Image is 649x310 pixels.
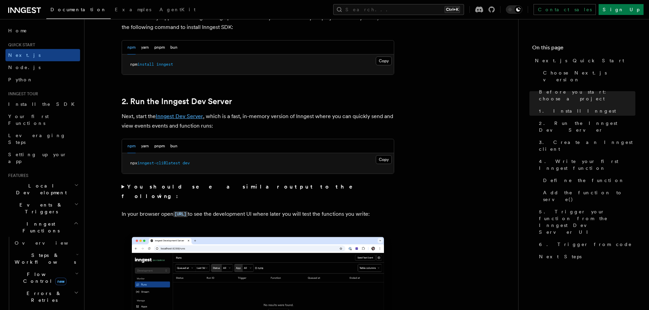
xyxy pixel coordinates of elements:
h4: On this page [532,44,635,54]
span: Python [8,77,33,82]
kbd: Ctrl+K [445,6,460,13]
span: Examples [115,7,151,12]
button: bun [170,139,177,153]
button: pnpm [154,139,165,153]
a: Leveraging Steps [5,129,80,148]
span: inngest [156,62,173,67]
span: Home [8,27,27,34]
a: 4. Write your first Inngest function [536,155,635,174]
a: Define the function [540,174,635,186]
span: npm [130,62,137,67]
span: Leveraging Steps [8,133,66,145]
span: npx [130,161,137,165]
a: Install the SDK [5,98,80,110]
span: Features [5,173,28,178]
a: 2. Run the Inngest Dev Server [122,97,232,106]
a: Sign Up [599,4,644,15]
span: Inngest tour [5,91,38,97]
a: 3. Create an Inngest client [536,136,635,155]
span: Your first Functions [8,114,49,126]
span: Next.js Quick Start [535,57,624,64]
button: npm [127,40,136,54]
span: new [55,278,66,285]
strong: You should see a similar output to the following: [122,183,362,199]
button: bun [170,40,177,54]
a: Add the function to serve() [540,186,635,206]
a: Contact sales [534,4,596,15]
a: Inngest Dev Server [156,113,203,119]
a: Your first Functions [5,110,80,129]
span: 3. Create an Inngest client [539,139,635,152]
span: Define the function [543,177,624,184]
span: Errors & Retries [12,290,74,304]
a: 6. Trigger from code [536,238,635,250]
span: Node.js [8,65,41,70]
p: In your browser open to see the development UI where later you will test the functions you write: [122,209,394,219]
button: Search...Ctrl+K [333,4,464,15]
span: 1. Install Inngest [539,108,616,114]
span: Next.js [8,52,41,58]
a: 1. Install Inngest [536,105,635,117]
button: npm [127,139,136,153]
a: Documentation [46,2,111,19]
span: Add the function to serve() [543,189,635,203]
a: Examples [111,2,155,18]
span: inngest-cli@latest [137,161,180,165]
span: Overview [15,240,85,246]
button: Toggle dark mode [506,5,522,14]
a: Next.js Quick Start [532,54,635,67]
button: Errors & Retries [12,287,80,306]
a: Before you start: choose a project [536,86,635,105]
a: AgentKit [155,2,200,18]
button: yarn [141,40,149,54]
span: 4. Write your first Inngest function [539,158,635,172]
span: Flow Control [12,271,75,284]
span: Inngest Functions [5,221,74,234]
a: Node.js [5,61,80,74]
a: 5. Trigger your function from the Inngest Dev Server UI [536,206,635,238]
button: Flow Controlnew [12,268,80,287]
a: Next.js [5,49,80,61]
button: yarn [141,139,149,153]
span: Local Development [5,182,74,196]
button: Steps & Workflows [12,249,80,268]
span: Steps & Workflows [12,252,76,265]
a: Python [5,74,80,86]
span: dev [183,161,190,165]
a: [URL] [173,211,188,217]
code: [URL] [173,211,188,217]
span: install [137,62,154,67]
button: Local Development [5,180,80,199]
button: Copy [376,155,392,164]
span: Documentation [50,7,107,12]
span: Next Steps [539,253,582,260]
span: 5. Trigger your function from the Inngest Dev Server UI [539,208,635,235]
span: Events & Triggers [5,201,74,215]
button: Events & Triggers [5,199,80,218]
button: pnpm [154,40,165,54]
a: Overview [12,237,80,249]
p: With the Next.js app now running running open a new tab in your terminal. In your project directo... [122,13,394,32]
summary: You should see a similar output to the following: [122,182,394,201]
a: Setting up your app [5,148,80,167]
p: Next, start the , which is a fast, in-memory version of Inngest where you can quickly send and vi... [122,112,394,131]
a: Choose Next.js version [540,67,635,86]
button: Copy [376,56,392,65]
a: Home [5,25,80,37]
span: Choose Next.js version [543,69,635,83]
a: Next Steps [536,250,635,263]
span: Install the SDK [8,101,79,107]
span: AgentKit [159,7,196,12]
span: Quick start [5,42,35,48]
a: 2. Run the Inngest Dev Server [536,117,635,136]
span: Setting up your app [8,152,67,164]
button: Inngest Functions [5,218,80,237]
span: 2. Run the Inngest Dev Server [539,120,635,133]
span: 6. Trigger from code [539,241,632,248]
span: Before you start: choose a project [539,88,635,102]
